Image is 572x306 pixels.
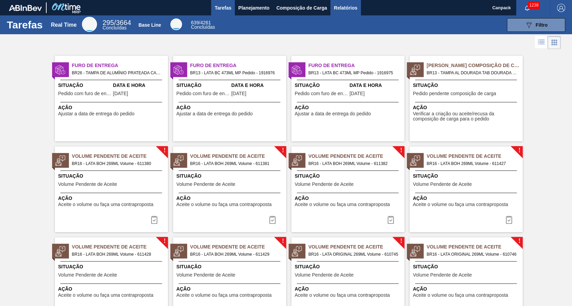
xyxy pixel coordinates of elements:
img: status [410,65,420,75]
button: Filtro [507,18,565,32]
span: 639 [191,20,199,25]
button: icon-task-complete [501,213,517,227]
span: Aceite o volume ou faça uma contraproposta [58,202,154,207]
span: Situação [177,82,230,89]
span: ! [282,148,284,153]
span: Ação [177,285,284,293]
div: Real Time [51,22,76,28]
img: status [55,155,65,166]
span: Aceite o volume ou faça uma contraproposta [413,202,508,207]
span: Furo de Entrega [72,62,168,69]
span: Volume Pendente de Aceite [177,182,235,187]
span: Relatórios [334,4,357,12]
span: BR16 - LATA BOH 269ML Volume - 611429 [190,251,281,258]
span: Ação [177,104,284,111]
span: 31/03/2025, [231,91,246,96]
div: Visão em Cards [548,36,561,49]
div: Completar tarefa: 29767785 [264,213,281,227]
img: status [410,155,420,166]
img: status [55,246,65,256]
span: Aceite o volume ou faça uma contraproposta [295,202,390,207]
span: ! [518,239,520,244]
span: 1238 [528,1,540,9]
span: Situação [413,173,521,180]
span: BR13 - LATA BC 473ML MP Pedido - 1916975 [308,69,399,77]
span: Pedido pendente composição de carga [413,91,496,96]
span: Ação [58,195,166,202]
span: BR16 - LATA BOH 269ML Volume - 611427 [427,160,517,167]
img: icon-task-complete [505,216,513,224]
span: Situação [58,82,111,89]
span: Volume Pendente de Aceite [427,153,523,160]
img: TNhmsLtSVTkK8tSr43FrP2fwEKptu5GPRR3wAAAABJRU5ErkJggg== [9,5,42,11]
span: BR16 - LATA BOH 269ML Volume - 611380 [72,160,162,167]
span: Volume Pendente de Aceite [58,182,117,187]
div: Visão em Lista [535,36,548,49]
span: ! [163,148,166,153]
span: Ajustar a data de entrega do pedido [295,111,371,116]
span: Volume Pendente de Aceite [177,272,235,278]
div: Completar tarefa: 29767787 [501,213,517,227]
span: Ação [177,195,284,202]
span: Ação [295,104,403,111]
span: Aceite o volume ou faça uma contraproposta [177,202,272,207]
span: Furo de Entrega [308,62,404,69]
span: Ajustar a data de entrega do pedido [177,111,253,116]
span: Planejamento [238,4,269,12]
span: Volume Pendente de Aceite [72,243,168,251]
img: status [410,246,420,256]
span: BR16 - LATA BOH 269ML Volume - 611381 [190,160,281,167]
span: ! [163,239,166,244]
span: Situação [177,263,284,270]
span: Verificar a criação ou aceite/recusa da composição de carga para o pedido [413,111,521,122]
span: Ação [58,285,166,293]
span: Situação [295,263,403,270]
span: Ação [295,195,403,202]
div: Completar tarefa: 29767786 [382,213,399,227]
span: Situação [295,173,403,180]
div: Base Line [170,18,182,30]
span: BR16 - LATA ORIGINAL 269ML Volume - 610745 [308,251,399,258]
span: Volume Pendente de Aceite [308,243,404,251]
span: / 4261 [191,20,211,25]
span: 14/08/2025, [113,91,128,96]
span: Volume Pendente de Aceite [308,153,404,160]
img: status [173,155,184,166]
span: Composição de Carga [276,4,327,12]
span: Volume Pendente de Aceite [72,153,168,160]
img: status [292,65,302,75]
span: 295 [102,19,114,26]
span: Pedido com furo de entrega [177,91,230,96]
span: BR16 - LATA BOH 269ML Volume - 611428 [72,251,162,258]
span: Volume Pendente de Aceite [58,272,117,278]
button: icon-task-complete [264,213,281,227]
span: BR26 - TAMPA DE ALUMÍNIO PRATEADA CANPACK CDL Pedido - 1994810 [72,69,162,77]
span: Volume Pendente de Aceite [413,272,472,278]
h1: Tarefas [7,21,43,29]
span: ! [518,148,520,153]
span: Volume Pendente de Aceite [190,153,286,160]
span: Ação [58,104,166,111]
span: Filtro [536,22,548,28]
div: Real Time [102,20,131,30]
span: Aceite o volume ou faça uma contraproposta [413,293,508,298]
span: BR16 - LATA BOH 269ML Volume - 611382 [308,160,399,167]
span: Ação [413,104,521,111]
span: Tarefas [215,4,231,12]
span: Volume Pendente de Aceite [427,243,523,251]
img: status [55,65,65,75]
span: Situação [295,82,348,89]
div: Completar tarefa: 29767784 [146,213,162,227]
span: Data e Hora [350,82,403,89]
span: Pedido com furo de entrega [295,91,348,96]
button: icon-task-complete [382,213,399,227]
span: Ação [413,195,521,202]
img: status [173,65,184,75]
button: icon-task-complete [146,213,162,227]
span: Data e Hora [113,82,166,89]
span: Situação [58,173,166,180]
span: Situação [413,82,521,89]
span: Data e Hora [231,82,284,89]
span: Ajustar a data de entrega do pedido [58,111,135,116]
img: status [173,246,184,256]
